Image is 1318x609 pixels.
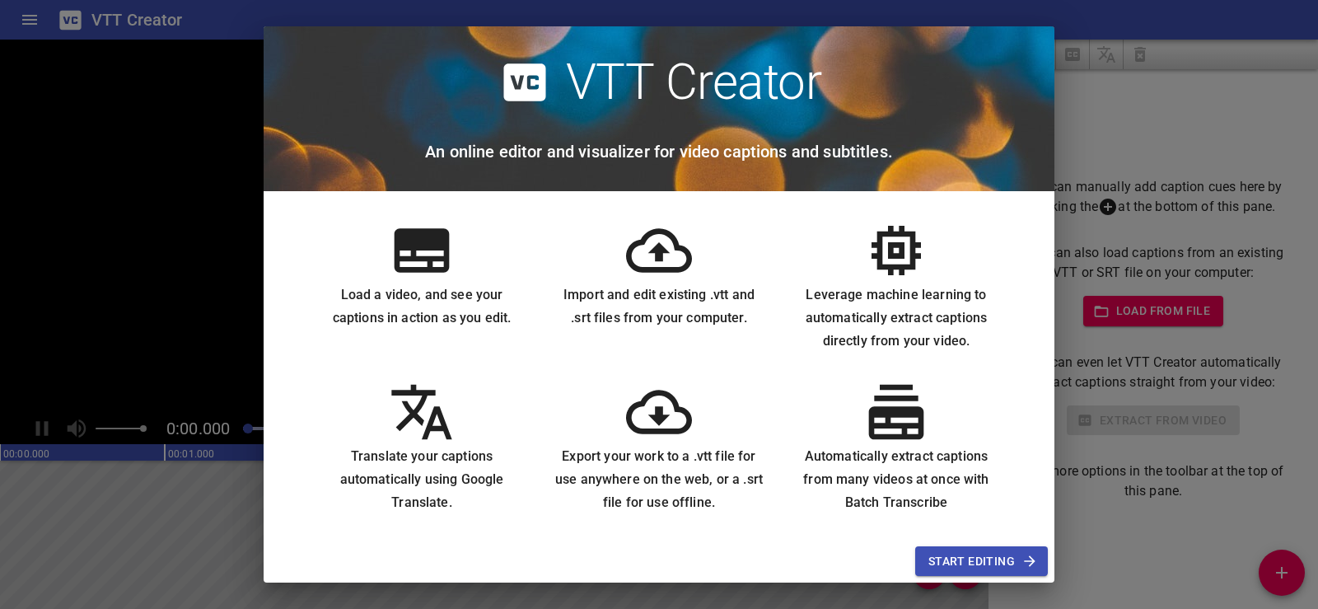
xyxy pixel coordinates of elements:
h6: Translate your captions automatically using Google Translate. [316,445,527,514]
h6: Load a video, and see your captions in action as you edit. [316,283,527,330]
h2: VTT Creator [566,53,822,112]
h6: Leverage machine learning to automatically extract captions directly from your video. [791,283,1002,353]
h6: Export your work to a .vtt file for use anywhere on the web, or a .srt file for use offline. [554,445,764,514]
h6: An online editor and visualizer for video captions and subtitles. [425,138,893,165]
h6: Automatically extract captions from many videos at once with Batch Transcribe [791,445,1002,514]
button: Start Editing [915,546,1048,577]
span: Start Editing [928,551,1035,572]
h6: Import and edit existing .vtt and .srt files from your computer. [554,283,764,330]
